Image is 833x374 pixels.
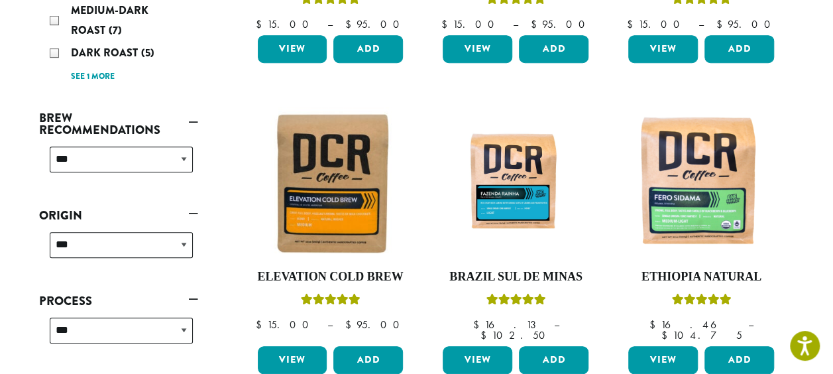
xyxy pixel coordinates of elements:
[625,107,777,259] img: DCR-Fero-Sidama-Coffee-Bag-2019-300x300.png
[345,17,405,31] bdi: 95.00
[439,270,592,284] h4: Brazil Sul De Minas
[39,312,198,359] div: Process
[480,328,492,342] span: $
[519,35,588,63] button: Add
[345,17,356,31] span: $
[255,17,314,31] bdi: 15.00
[258,35,327,63] a: View
[333,346,403,374] button: Add
[553,318,559,332] span: –
[626,17,685,31] bdi: 15.00
[661,328,742,342] bdi: 104.75
[439,107,592,342] a: Brazil Sul De MinasRated 5.00 out of 5
[472,318,484,332] span: $
[39,107,198,141] a: Brew Recommendations
[39,204,198,227] a: Origin
[716,17,776,31] bdi: 95.00
[628,346,698,374] a: View
[441,17,452,31] span: $
[255,318,314,332] bdi: 15.00
[530,17,541,31] span: $
[300,292,360,312] div: Rated 5.00 out of 5
[71,3,148,38] span: Medium-Dark Roast
[258,346,327,374] a: View
[254,270,407,284] h4: Elevation Cold Brew
[704,346,774,374] button: Add
[704,35,774,63] button: Add
[39,290,198,312] a: Process
[327,318,332,332] span: –
[255,17,266,31] span: $
[441,17,500,31] bdi: 15.00
[519,346,588,374] button: Add
[530,17,590,31] bdi: 95.00
[716,17,727,31] span: $
[443,35,512,63] a: View
[480,328,551,342] bdi: 102.50
[345,318,405,332] bdi: 95.00
[649,318,736,332] bdi: 16.46
[255,318,266,332] span: $
[71,45,141,60] span: Dark Roast
[254,107,407,342] a: Elevation Cold BrewRated 5.00 out of 5
[472,318,541,332] bdi: 16.13
[625,270,777,284] h4: Ethiopia Natural
[625,107,777,342] a: Ethiopia NaturalRated 5.00 out of 5
[439,126,592,240] img: Fazenda-Rainha_12oz_Mockup.jpg
[39,227,198,274] div: Origin
[327,17,332,31] span: –
[671,292,731,312] div: Rated 5.00 out of 5
[628,35,698,63] a: View
[748,318,753,332] span: –
[626,17,638,31] span: $
[141,45,154,60] span: (5)
[345,318,356,332] span: $
[698,17,703,31] span: –
[109,23,122,38] span: (7)
[486,292,545,312] div: Rated 5.00 out of 5
[71,70,115,84] a: See 1 more
[512,17,518,31] span: –
[661,328,672,342] span: $
[443,346,512,374] a: View
[254,107,406,259] img: Elevation-Cold-Brew-300x300.jpg
[333,35,403,63] button: Add
[39,141,198,188] div: Brew Recommendations
[649,318,661,332] span: $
